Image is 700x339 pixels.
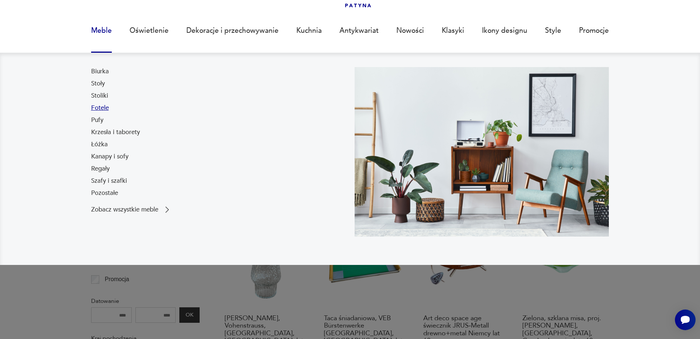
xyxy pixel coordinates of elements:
[355,67,609,237] img: 969d9116629659dbb0bd4e745da535dc.jpg
[91,177,127,185] a: Szafy i szafki
[442,14,464,48] a: Klasyki
[545,14,561,48] a: Style
[91,104,109,112] a: Fotele
[130,14,169,48] a: Oświetlenie
[186,14,279,48] a: Dekoracje i przechowywanie
[396,14,424,48] a: Nowości
[91,205,172,214] a: Zobacz wszystkie meble
[482,14,527,48] a: Ikony designu
[675,310,696,330] iframe: Smartsupp widget button
[296,14,322,48] a: Kuchnia
[91,140,108,149] a: Łóżka
[91,128,140,137] a: Krzesła i taborety
[91,116,103,125] a: Pufy
[91,207,158,213] p: Zobacz wszystkie meble
[339,14,379,48] a: Antykwariat
[91,79,105,88] a: Stoły
[91,91,108,100] a: Stoliki
[91,189,118,198] a: Pozostałe
[91,67,109,76] a: Biurka
[91,164,110,173] a: Regały
[91,152,128,161] a: Kanapy i sofy
[579,14,609,48] a: Promocje
[91,14,112,48] a: Meble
